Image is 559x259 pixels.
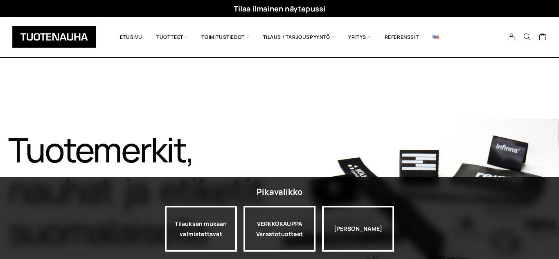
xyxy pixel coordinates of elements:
span: Tuotteet [149,23,194,51]
a: My Account [504,33,520,41]
span: Toimitustiedot [194,23,256,51]
div: VERKKOKAUPPA Varastotuotteet [243,206,316,252]
button: Search [519,33,535,41]
a: Referenssit [378,23,426,51]
img: English [433,35,439,39]
img: Tuotenauha Oy [12,26,96,48]
a: Tilaa ilmainen näytepussi [234,4,326,14]
span: Yritys [341,23,377,51]
a: Cart [539,33,547,43]
a: Etusivu [113,23,149,51]
span: Tilaus / Tarjouspyyntö [256,23,342,51]
a: Tilauksen mukaan valmistettavat [165,206,237,252]
div: [PERSON_NAME] [322,206,394,252]
a: VERKKOKAUPPAVarastotuotteet [243,206,316,252]
div: Pikavalikko [257,185,302,199]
